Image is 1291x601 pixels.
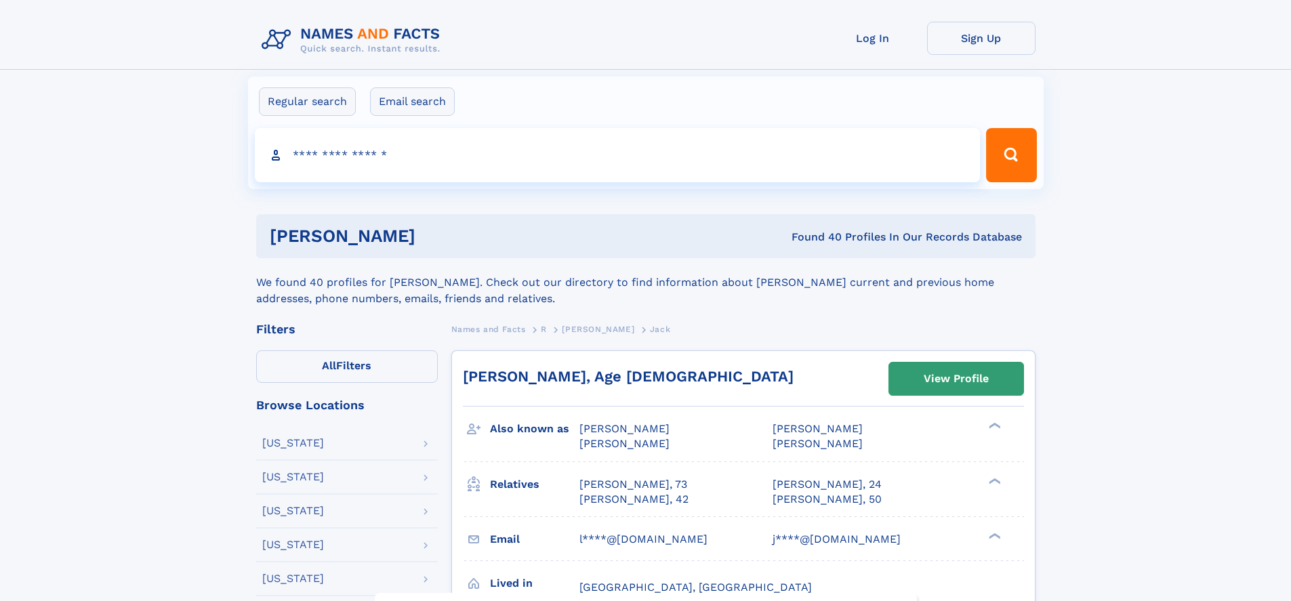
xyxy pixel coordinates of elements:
[256,22,451,58] img: Logo Names and Facts
[579,422,670,435] span: [PERSON_NAME]
[562,325,634,334] span: [PERSON_NAME]
[262,472,324,482] div: [US_STATE]
[262,539,324,550] div: [US_STATE]
[924,363,989,394] div: View Profile
[773,477,882,492] a: [PERSON_NAME], 24
[579,492,689,507] a: [PERSON_NAME], 42
[370,87,455,116] label: Email search
[256,350,438,383] label: Filters
[262,505,324,516] div: [US_STATE]
[255,128,981,182] input: search input
[579,437,670,450] span: [PERSON_NAME]
[773,437,863,450] span: [PERSON_NAME]
[773,422,863,435] span: [PERSON_NAME]
[773,492,882,507] a: [PERSON_NAME], 50
[256,258,1036,307] div: We found 40 profiles for [PERSON_NAME]. Check out our directory to find information about [PERSON...
[270,228,604,245] h1: [PERSON_NAME]
[562,320,634,337] a: [PERSON_NAME]
[927,22,1036,55] a: Sign Up
[889,362,1023,395] a: View Profile
[262,438,324,449] div: [US_STATE]
[541,325,547,334] span: R
[463,368,794,385] a: [PERSON_NAME], Age [DEMOGRAPHIC_DATA]
[322,359,336,372] span: All
[490,417,579,440] h3: Also known as
[541,320,547,337] a: R
[819,22,927,55] a: Log In
[985,421,1002,430] div: ❯
[579,581,812,594] span: [GEOGRAPHIC_DATA], [GEOGRAPHIC_DATA]
[603,230,1022,245] div: Found 40 Profiles In Our Records Database
[985,476,1002,485] div: ❯
[262,573,324,584] div: [US_STATE]
[256,323,438,335] div: Filters
[259,87,356,116] label: Regular search
[579,477,687,492] a: [PERSON_NAME], 73
[256,399,438,411] div: Browse Locations
[985,531,1002,540] div: ❯
[451,320,526,337] a: Names and Facts
[490,528,579,551] h3: Email
[490,473,579,496] h3: Relatives
[650,325,670,334] span: Jack
[986,128,1036,182] button: Search Button
[490,572,579,595] h3: Lived in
